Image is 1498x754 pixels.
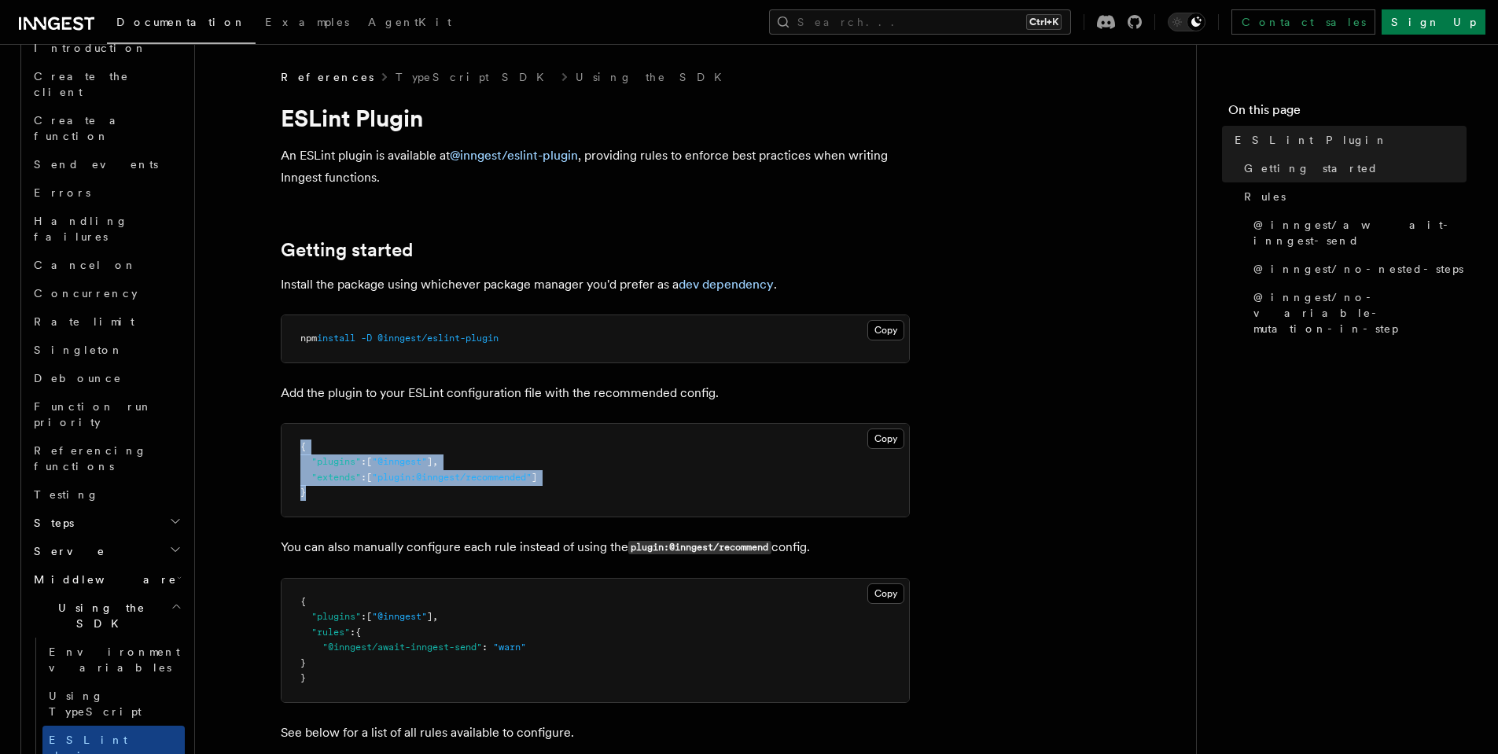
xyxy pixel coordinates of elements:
[432,611,438,622] span: ,
[28,364,185,392] a: Debounce
[576,69,731,85] a: Using the SDK
[28,307,185,336] a: Rate limit
[867,583,904,604] button: Copy
[42,638,185,682] a: Environment variables
[482,642,488,653] span: :
[372,472,532,483] span: "plugin:@inngest/recommended"
[34,315,134,328] span: Rate limit
[368,16,451,28] span: AgentKit
[34,259,137,271] span: Cancel on
[366,456,372,467] span: [
[28,436,185,480] a: Referencing functions
[1382,9,1485,35] a: Sign Up
[679,277,774,292] a: dev dependency
[427,456,432,467] span: ]
[28,480,185,509] a: Testing
[28,392,185,436] a: Function run priority
[28,279,185,307] a: Concurrency
[361,333,372,344] span: -D
[300,672,306,683] span: }
[361,472,366,483] span: :
[281,382,910,404] p: Add the plugin to your ESLint configuration file with the recommended config.
[1026,14,1062,30] kbd: Ctrl+K
[28,600,171,631] span: Using the SDK
[1228,101,1467,126] h4: On this page
[361,456,366,467] span: :
[1247,211,1467,255] a: @inngest/await-inngest-send
[355,627,361,638] span: {
[34,70,129,98] span: Create the client
[28,537,185,565] button: Serve
[372,611,427,622] span: "@inngest"
[432,456,438,467] span: ,
[300,333,317,344] span: npm
[359,5,461,42] a: AgentKit
[1231,9,1375,35] a: Contact sales
[107,5,256,44] a: Documentation
[28,251,185,279] a: Cancel on
[628,541,771,554] code: plugin:@inngest/recommend
[34,372,122,384] span: Debounce
[28,515,74,531] span: Steps
[28,565,185,594] button: Middleware
[28,62,185,106] a: Create the client
[28,106,185,150] a: Create a function
[34,42,147,54] span: Introduction
[311,627,350,638] span: "rules"
[281,239,413,261] a: Getting started
[300,657,306,668] span: }
[28,572,177,587] span: Middleware
[366,472,372,483] span: [
[1247,255,1467,283] a: @inngest/no-nested-steps
[28,336,185,364] a: Singleton
[867,428,904,449] button: Copy
[42,682,185,726] a: Using TypeScript
[34,114,127,142] span: Create a function
[1238,182,1467,211] a: Rules
[34,400,153,428] span: Function run priority
[372,456,427,467] span: "@inngest"
[377,333,499,344] span: @inngest/eslint-plugin
[769,9,1071,35] button: Search...Ctrl+K
[311,611,361,622] span: "plugins"
[28,34,185,62] a: Introduction
[450,148,578,163] a: @inngest/eslint-plugin
[361,611,366,622] span: :
[1235,132,1388,148] span: ESLint Plugin
[49,645,180,674] span: Environment variables
[281,145,910,189] p: An ESLint plugin is available at , providing rules to enforce best practices when writing Inngest...
[1247,283,1467,343] a: @inngest/no-variable-mutation-in-step
[34,215,128,243] span: Handling failures
[256,5,359,42] a: Examples
[34,158,158,171] span: Send events
[867,320,904,340] button: Copy
[116,16,246,28] span: Documentation
[300,487,306,498] span: }
[34,444,147,473] span: Referencing functions
[311,472,361,483] span: "extends"
[300,441,306,452] span: {
[322,642,482,653] span: "@inngest/await-inngest-send"
[265,16,349,28] span: Examples
[493,642,526,653] span: "warn"
[300,596,306,607] span: {
[28,178,185,207] a: Errors
[281,69,374,85] span: References
[396,69,554,85] a: TypeScript SDK
[366,611,372,622] span: [
[1253,289,1467,337] span: @inngest/no-variable-mutation-in-step
[49,690,142,718] span: Using TypeScript
[34,287,138,300] span: Concurrency
[281,274,910,296] p: Install the package using whichever package manager you'd prefer as a .
[1253,217,1467,248] span: @inngest/await-inngest-send
[281,536,910,559] p: You can also manually configure each rule instead of using the config.
[281,104,910,132] h1: ESLint Plugin
[34,344,123,356] span: Singleton
[532,472,537,483] span: ]
[350,627,355,638] span: :
[427,611,432,622] span: ]
[28,509,185,537] button: Steps
[1238,154,1467,182] a: Getting started
[317,333,355,344] span: install
[1168,13,1205,31] button: Toggle dark mode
